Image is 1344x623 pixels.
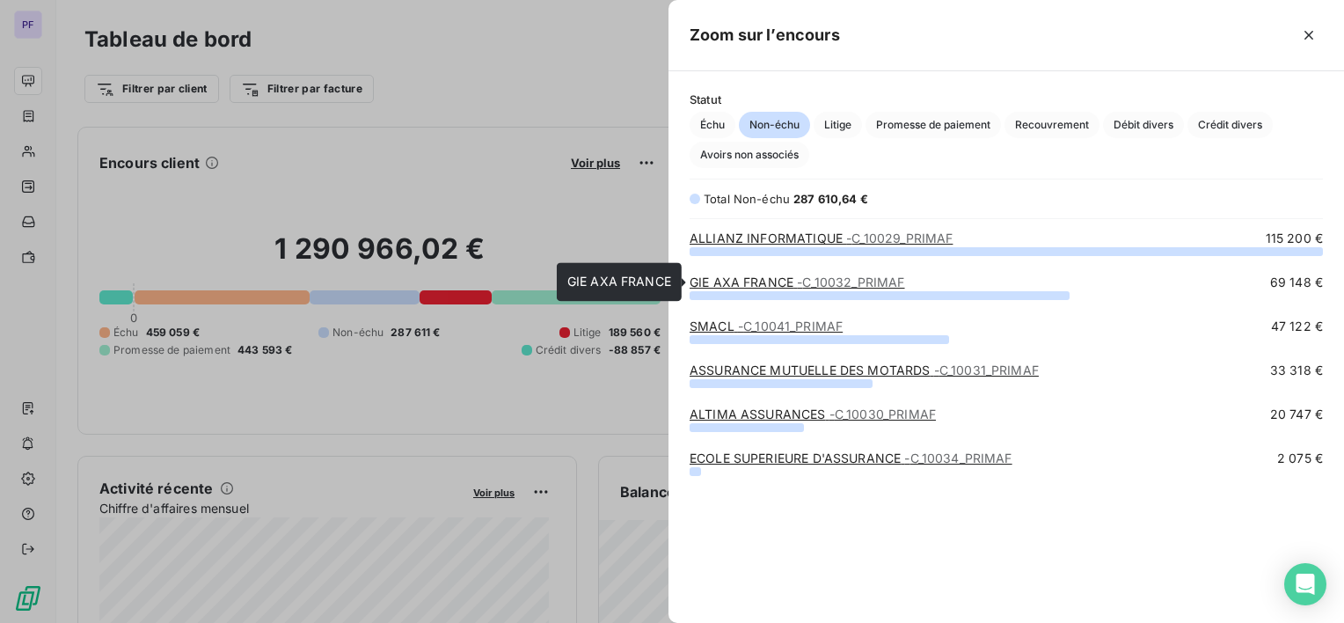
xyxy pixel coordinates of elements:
[690,231,953,246] a: ALLIANZ INFORMATIQUE
[1277,450,1323,467] span: 2 075 €
[814,112,862,138] button: Litige
[690,275,905,290] a: GIE AXA FRANCE
[793,192,868,206] span: 287 610,64 €
[1270,274,1323,291] span: 69 148 €
[690,319,843,333] a: SMACL
[704,192,790,206] span: Total Non-échu
[829,407,936,421] span: - C_10030_PRIMAF
[1103,112,1184,138] button: Débit divers
[690,451,1012,465] a: ECOLE SUPERIEURE D'ASSURANCE
[797,275,904,290] span: - C_10032_PRIMAF
[567,274,671,289] span: GIE AXA FRANCE
[1270,362,1323,379] span: 33 318 €
[1187,112,1273,138] button: Crédit divers
[1270,406,1323,423] span: 20 747 €
[738,319,843,333] span: - C_10041_PRIMAF
[1271,318,1323,335] span: 47 122 €
[690,23,840,48] h5: Zoom sur l’encours
[690,112,735,138] button: Échu
[1004,112,1099,138] button: Recouvrement
[934,363,1039,377] span: - C_10031_PRIMAF
[904,451,1012,465] span: - C_10034_PRIMAF
[866,112,1001,138] button: Promesse de paiement
[1266,230,1323,247] span: 115 200 €
[1284,563,1326,605] div: Open Intercom Messenger
[690,363,1039,377] a: ASSURANCE MUTUELLE DES MOTARDS
[690,92,1323,106] span: Statut
[846,231,953,246] span: - C_10029_PRIMAF
[739,112,810,138] button: Non-échu
[668,230,1344,602] div: grid
[690,142,809,168] button: Avoirs non associés
[690,407,936,421] a: ALTIMA ASSURANCES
